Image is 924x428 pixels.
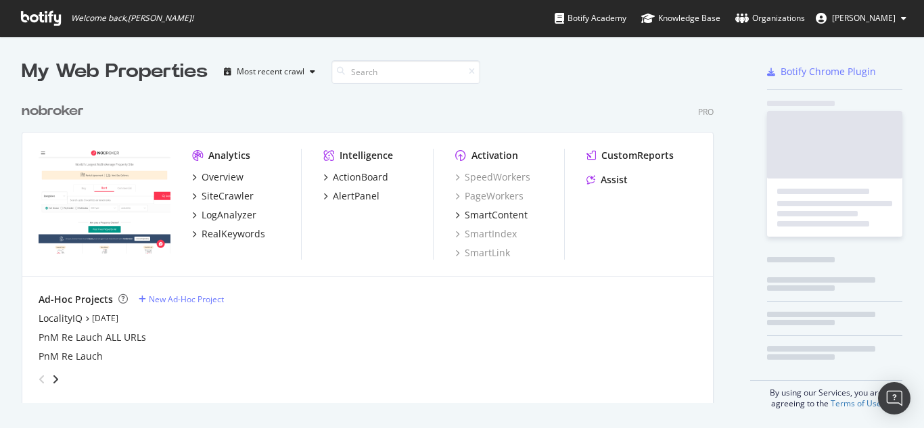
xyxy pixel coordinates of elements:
[323,170,388,184] a: ActionBoard
[192,208,256,222] a: LogAnalyzer
[39,312,83,325] a: LocalityIQ
[39,149,170,254] img: nobroker.com
[22,101,89,121] a: nobroker
[340,149,393,162] div: Intelligence
[805,7,917,29] button: [PERSON_NAME]
[455,170,530,184] a: SpeedWorkers
[39,350,103,363] a: PnM Re Lauch
[471,149,518,162] div: Activation
[333,170,388,184] div: ActionBoard
[202,170,244,184] div: Overview
[139,293,224,305] a: New Ad-Hoc Project
[586,149,674,162] a: CustomReports
[455,227,517,241] a: SmartIndex
[555,11,626,25] div: Botify Academy
[33,368,51,390] div: angle-left
[202,208,256,222] div: LogAnalyzer
[601,149,674,162] div: CustomReports
[323,189,379,203] a: AlertPanel
[218,61,321,82] button: Most recent crawl
[333,189,379,203] div: AlertPanel
[698,106,714,118] div: Pro
[202,227,265,241] div: RealKeywords
[192,189,254,203] a: SiteCrawler
[465,208,528,222] div: SmartContent
[22,58,208,85] div: My Web Properties
[832,12,896,24] span: Rahul Tiwari
[39,293,113,306] div: Ad-Hoc Projects
[202,189,254,203] div: SiteCrawler
[237,68,304,76] div: Most recent crawl
[767,65,876,78] a: Botify Chrome Plugin
[878,382,910,414] div: Open Intercom Messenger
[641,11,720,25] div: Knowledge Base
[51,373,60,386] div: angle-right
[455,246,510,260] a: SmartLink
[781,65,876,78] div: Botify Chrome Plugin
[586,173,628,187] a: Assist
[39,331,146,344] a: PnM Re Lauch ALL URLs
[750,380,902,409] div: By using our Services, you are agreeing to the
[831,398,881,409] a: Terms of Use
[22,85,724,403] div: grid
[455,189,524,203] a: PageWorkers
[208,149,250,162] div: Analytics
[22,101,84,121] div: nobroker
[149,293,224,305] div: New Ad-Hoc Project
[71,13,193,24] span: Welcome back, [PERSON_NAME] !
[331,60,480,84] input: Search
[92,312,118,324] a: [DATE]
[601,173,628,187] div: Assist
[192,170,244,184] a: Overview
[455,208,528,222] a: SmartContent
[735,11,805,25] div: Organizations
[192,227,265,241] a: RealKeywords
